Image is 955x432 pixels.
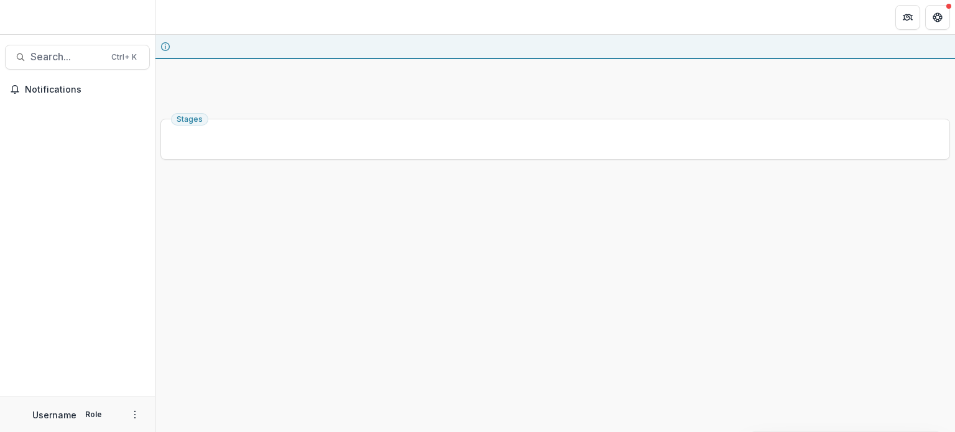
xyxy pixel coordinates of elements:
p: Role [81,409,106,420]
button: Partners [895,5,920,30]
span: Search... [30,51,104,63]
span: Notifications [25,85,145,95]
p: Username [32,408,76,421]
div: Ctrl + K [109,50,139,64]
button: Notifications [5,80,150,99]
button: Get Help [925,5,950,30]
span: Stages [177,115,203,124]
button: Search... [5,45,150,70]
button: More [127,407,142,422]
